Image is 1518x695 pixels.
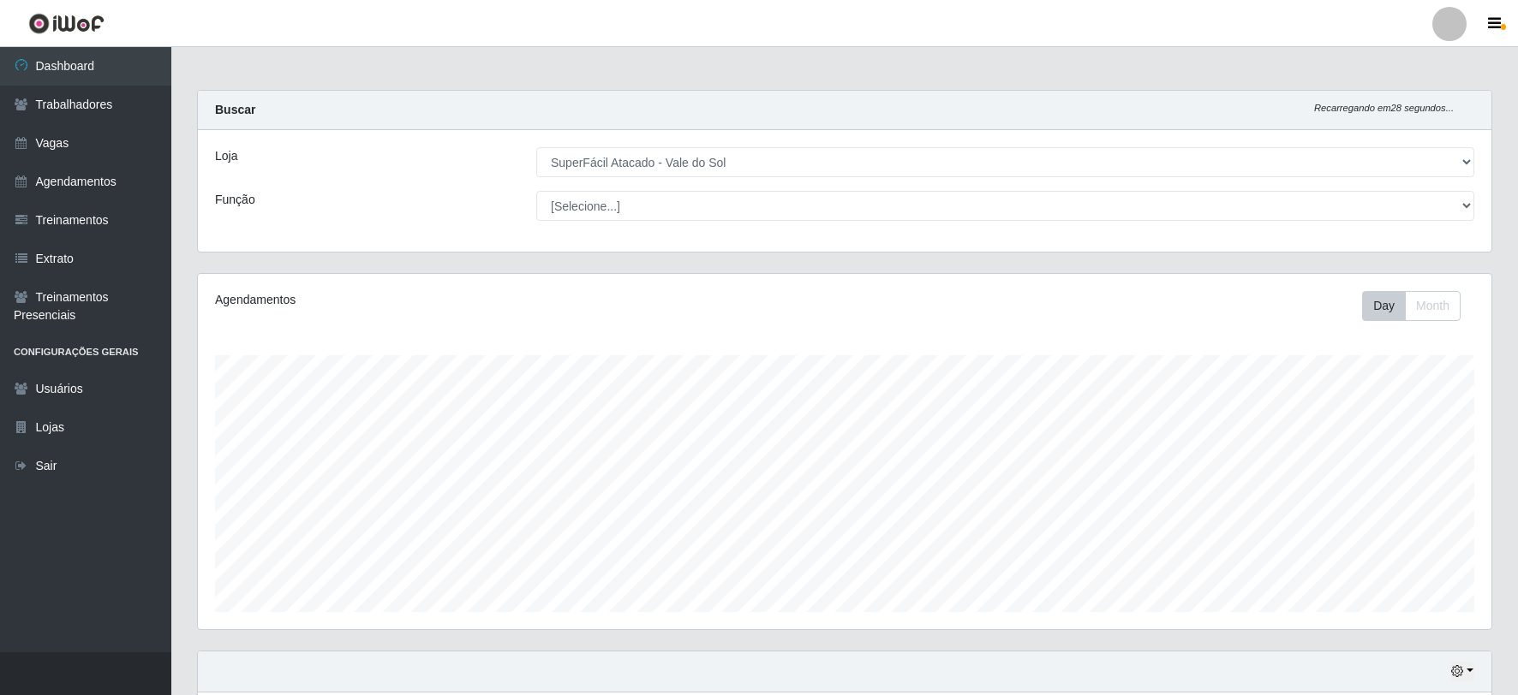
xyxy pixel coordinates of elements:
img: CoreUI Logo [28,13,105,34]
div: First group [1362,291,1461,321]
div: Toolbar with button groups [1362,291,1474,321]
label: Loja [215,147,237,165]
div: Agendamentos [215,291,725,309]
button: Day [1362,291,1406,321]
button: Month [1405,291,1461,321]
i: Recarregando em 28 segundos... [1314,103,1454,113]
strong: Buscar [215,103,255,116]
label: Função [215,191,255,209]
